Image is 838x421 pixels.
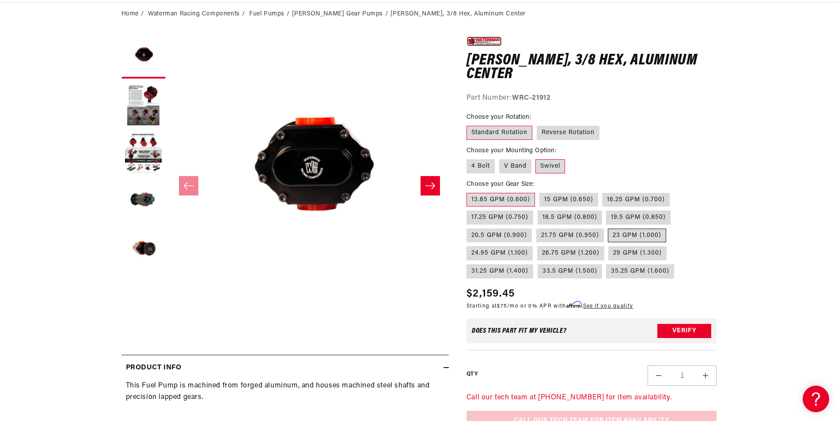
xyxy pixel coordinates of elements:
li: [PERSON_NAME], 3/8 Hex, Aluminum Center [391,9,526,19]
span: Affirm [566,301,582,308]
label: 18.5 GPM (0.800) [538,210,602,225]
label: 31.25 GPM (1.400) [466,264,533,278]
button: Load image 5 in gallery view [121,229,166,273]
li: [PERSON_NAME] Gear Pumps [292,9,391,19]
p: Starting at /mo or 0% APR with . [466,302,633,310]
legend: Choose your Rotation: [466,113,532,122]
legend: Choose your Gear Size: [466,180,535,189]
button: Load image 3 in gallery view [121,132,166,176]
label: 35.25 GPM (1.600) [606,264,674,278]
a: See if you qualify - Learn more about Affirm Financing (opens in modal) [583,304,633,309]
label: Swivel [535,159,565,173]
span: $75 [497,304,507,309]
h2: Product Info [126,362,182,374]
h1: [PERSON_NAME], 3/8 Hex, Aluminum Center [466,54,717,82]
label: 15 GPM (0.650) [539,193,598,207]
summary: Product Info [121,355,449,381]
label: 19.5 GPM (0.850) [606,210,671,225]
a: Fuel Pumps [249,9,284,19]
label: 13.85 GPM (0.600) [466,193,535,207]
label: 29 GPM (1.300) [608,246,667,260]
a: Home [121,9,139,19]
label: 20.5 GPM (0.900) [466,229,532,243]
a: Call our tech team at [PHONE_NUMBER] for item availability. [466,394,671,401]
button: Load image 2 in gallery view [121,83,166,127]
label: QTY [466,371,478,378]
strong: WRC-21912 [512,94,550,101]
label: 4 Bolt [466,159,495,173]
label: 23 GPM (1.000) [608,229,666,243]
label: 24.95 GPM (1.100) [466,246,533,260]
button: Slide left [179,176,198,195]
a: Waterman Racing Components [148,9,240,19]
label: 17.25 GPM (0.750) [466,210,533,225]
button: Load image 1 in gallery view [121,34,166,79]
nav: breadcrumbs [121,9,717,19]
button: Load image 4 in gallery view [121,180,166,224]
label: 16.25 GPM (0.700) [602,193,670,207]
div: Does This part fit My vehicle? [472,327,567,335]
label: V Band [499,159,531,173]
label: Standard Rotation [466,126,532,140]
media-gallery: Gallery Viewer [121,34,449,337]
label: 21.75 GPM (0.950) [536,229,604,243]
button: Slide right [421,176,440,195]
span: $2,159.45 [466,286,515,302]
label: Reverse Rotation [537,126,599,140]
label: 33.5 GPM (1.500) [538,264,602,278]
div: Part Number: [466,93,717,104]
button: Verify [657,324,711,338]
label: 26.75 GPM (1.200) [537,246,604,260]
legend: Choose your Mounting Option: [466,146,557,155]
